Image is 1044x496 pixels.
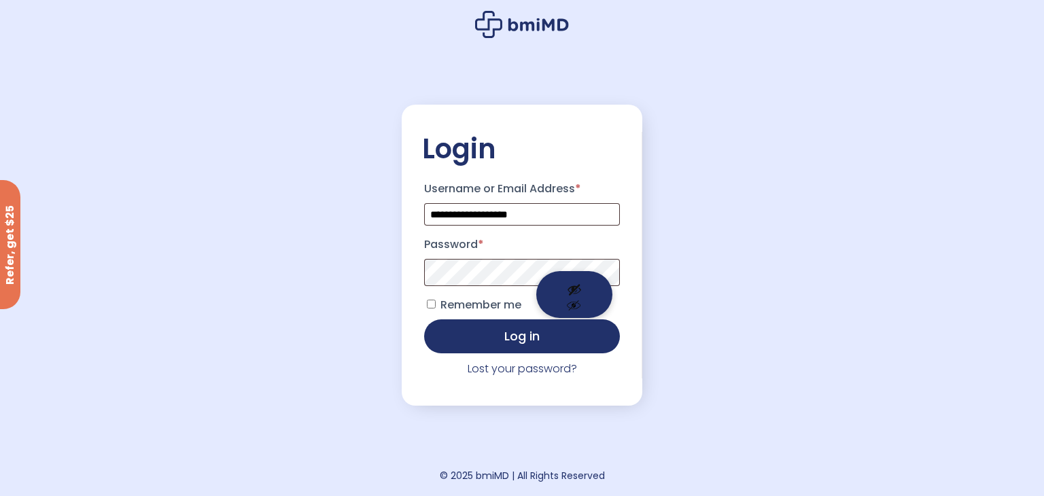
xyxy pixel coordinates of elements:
button: Show password [536,271,612,318]
label: Password [424,234,620,255]
h2: Login [422,132,622,166]
label: Username or Email Address [424,178,620,200]
a: Lost your password? [468,361,577,376]
span: Remember me [440,297,521,313]
div: © 2025 bmiMD | All Rights Reserved [440,466,605,485]
button: Log in [424,319,620,353]
input: Remember me [427,300,436,308]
